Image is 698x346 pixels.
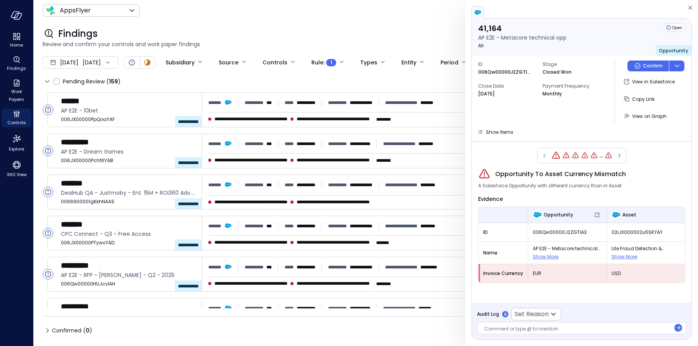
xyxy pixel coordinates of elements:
[60,58,78,67] span: [DATE]
[143,58,152,67] div: In Progress
[219,56,238,69] div: Source
[61,116,195,123] span: 006JX00000PpQoaYAF
[441,56,458,69] div: Period
[622,211,636,219] span: Asset
[612,210,621,220] img: Asset
[43,228,54,239] div: Open
[627,61,669,71] button: Confirm
[43,145,54,156] div: Open
[61,189,195,197] span: DealHub QA - Justmoby - Ent. 15M + ROI360 Adv. - Q3 - 2023
[533,228,602,236] span: 006Qw00000J2ZGTIA3
[483,228,523,236] span: ID
[600,151,603,160] div: ...
[664,23,685,32] div: Open
[10,41,23,49] span: Home
[478,61,536,68] span: ID
[627,61,684,71] div: Button group with a nested menu
[2,78,31,104] div: Work Papers
[632,78,675,86] p: View in Salesforce
[43,269,54,280] div: Open
[61,198,195,206] span: 0066900001gKkhNAAS
[7,64,26,72] span: Findings
[495,170,626,179] span: Opportunity To Asset Currency Mismatch
[401,56,416,69] div: Entity
[562,152,570,159] div: Opportunity To Asset Currency Mismatch
[127,58,136,67] div: Open
[621,92,658,106] button: Copy Link
[612,228,680,236] span: 02iJX000002u5SKYAY
[61,280,195,288] span: 006Qw00000HUJcvIAH
[590,152,598,159] div: Opportunity To Asset Currency Mismatch
[46,6,55,15] img: Icon
[360,56,377,69] div: Types
[61,157,195,164] span: 006JX00000Pchf6YAB
[612,253,637,260] span: Show More
[621,75,678,88] button: View in Salesforce
[605,152,612,159] div: Opportunity To Asset Currency Mismatch
[330,59,332,66] span: 1
[669,61,684,71] button: dropdown-icon-button
[621,109,670,123] button: View on Graph
[478,23,567,33] p: 41,164
[43,40,689,48] span: Review and confirm your controls and work paper findings
[61,230,195,238] span: CPC Connect - Q3 - Free Access
[486,129,513,135] span: Show Items
[61,106,195,115] span: AP E2E - 10bet
[632,113,667,119] span: View on Graph
[43,104,54,115] div: Open
[311,56,336,69] div: Rule :
[478,68,532,76] p: 006Qw00000J2ZGTIA3
[544,211,573,219] span: Opportunity
[477,310,499,318] span: Audit Log
[632,96,655,102] span: Copy Link
[478,90,495,98] p: [DATE]
[61,147,195,156] span: AP E2E - Dream Games
[2,132,31,154] div: Explore
[659,47,688,54] span: Opportunity
[572,152,579,159] div: Opportunity To Asset Currency Mismatch
[483,270,523,277] span: Invoice Currency
[83,326,92,335] div: ( )
[533,245,602,253] span: AP E2E - Metacore technical opp
[612,270,680,277] span: USD
[7,119,26,126] span: Controls
[52,324,92,337] span: Confirmed
[86,327,90,334] span: 0
[478,33,567,42] p: AP E2E - Metacore technical opp
[2,158,31,179] div: 360 View
[5,88,28,103] span: Work Papers
[643,62,663,70] p: Confirm
[483,249,523,257] span: Name
[612,245,680,253] span: Lite Fraud Detection & Preventio
[106,77,121,86] div: ( )
[533,253,558,260] span: Show More
[7,171,27,178] span: 360 View
[61,239,195,247] span: 006JX00000PTywvYAD
[474,127,517,137] button: Show Items
[543,68,572,76] p: Closed Won
[61,271,195,279] span: AP E2E - RFP - Leroy Merlin - Q2 - 2025
[109,78,118,85] span: 159
[2,109,31,127] div: Controls
[551,151,561,160] div: Opportunity To Asset Currency Mismatch
[2,31,31,50] div: Home
[474,9,482,16] img: salesforce
[543,61,601,68] span: Stage
[533,270,602,277] span: EUR
[60,6,91,15] p: AppsFlyer
[543,82,601,90] span: Payment Frequency
[63,75,121,88] span: Pending Review
[515,310,549,319] p: Set Reason
[478,195,503,203] span: Evidence
[43,187,54,197] div: Open
[263,56,287,69] div: Controls
[581,152,589,159] div: Opportunity To Asset Currency Mismatch
[166,56,195,69] div: Subsidiary
[504,311,507,317] p: 0
[2,54,31,73] div: Findings
[543,90,562,98] p: Monthly
[478,42,567,50] p: All
[9,145,24,153] span: Explore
